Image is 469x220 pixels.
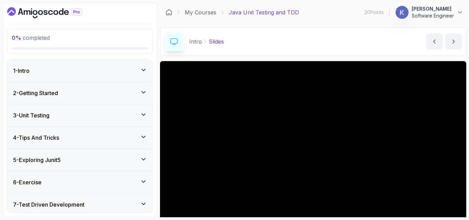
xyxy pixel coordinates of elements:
span: completed [12,34,50,41]
button: 2-Getting Started [8,82,152,104]
button: 7-Test Driven Development [8,194,152,216]
p: [PERSON_NAME] [412,5,454,12]
iframe: chat widget [426,177,469,210]
h3: 3 - Unit Testing [13,111,49,119]
h3: 6 - Exercise [13,178,42,186]
h3: 4 - Tips And Tricks [13,134,59,142]
button: user profile image[PERSON_NAME]Software Engineer [395,5,464,19]
h3: 1 - Intro [13,67,30,75]
button: 4-Tips And Tricks [8,127,152,149]
h3: 5 - Exploring Junit5 [13,156,61,164]
button: 3-Unit Testing [8,104,152,126]
button: previous content [426,33,443,50]
a: My Courses [185,8,216,16]
span: 0 % [12,34,21,41]
button: 5-Exploring Junit5 [8,149,152,171]
p: 20 Points [364,9,384,16]
p: Slides [209,37,224,46]
a: Dashboard [7,7,98,18]
img: user profile image [396,6,409,19]
p: Java Unit Testing and TDD [229,8,299,16]
h3: 7 - Test Driven Development [13,200,84,209]
button: 1-Intro [8,60,152,82]
h3: 2 - Getting Started [13,89,58,97]
button: next content [445,33,462,50]
a: Dashboard [165,9,172,16]
p: Intro [189,37,202,46]
button: 6-Exercise [8,171,152,193]
p: Software Engineer [412,12,454,19]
